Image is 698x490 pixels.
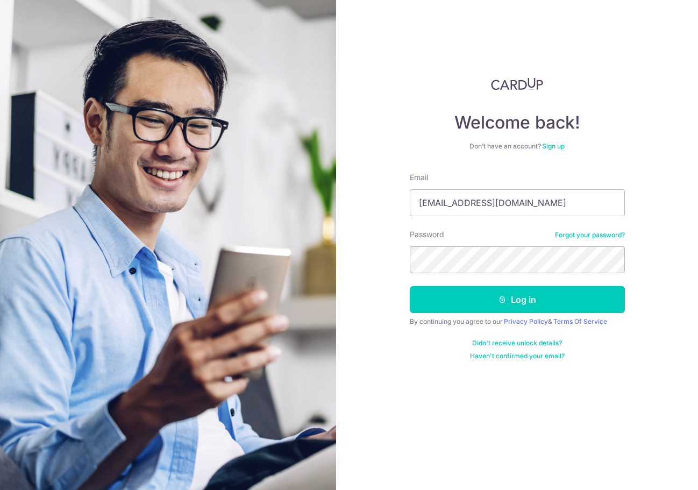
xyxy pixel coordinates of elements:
[470,352,565,360] a: Haven't confirmed your email?
[504,317,548,325] a: Privacy Policy
[472,339,562,347] a: Didn't receive unlock details?
[553,317,607,325] a: Terms Of Service
[410,142,625,151] div: Don’t have an account?
[410,229,444,240] label: Password
[542,142,565,150] a: Sign up
[410,317,625,326] div: By continuing you agree to our &
[410,286,625,313] button: Log in
[410,189,625,216] input: Enter your Email
[555,231,625,239] a: Forgot your password?
[410,112,625,133] h4: Welcome back!
[491,77,544,90] img: CardUp Logo
[410,172,428,183] label: Email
